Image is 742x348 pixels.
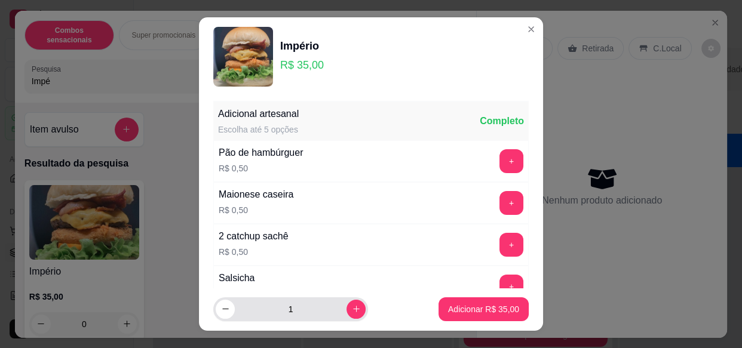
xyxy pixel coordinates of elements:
button: add [499,149,523,173]
div: Pão de hambúrguer [219,146,303,160]
p: R$ 0,50 [219,162,303,174]
p: R$ 0,50 [219,246,289,258]
div: Salsicha [219,271,255,285]
img: product-image [213,27,273,87]
button: increase-product-quantity [347,300,366,319]
div: 2 catchup sachê [219,229,289,244]
button: Adicionar R$ 35,00 [439,297,529,321]
button: decrease-product-quantity [216,300,235,319]
p: Adicionar R$ 35,00 [448,303,519,315]
div: Adicional artesanal [218,107,299,121]
div: Maionese caseira [219,187,293,202]
div: Império [280,38,324,54]
button: add [499,275,523,298]
div: Completo [480,114,524,128]
p: R$ 0,50 [219,204,293,216]
div: Escolha até 5 opções [218,124,299,135]
p: R$ 35,00 [280,57,324,73]
button: add [499,233,523,257]
button: Close [522,20,541,39]
button: add [499,191,523,215]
